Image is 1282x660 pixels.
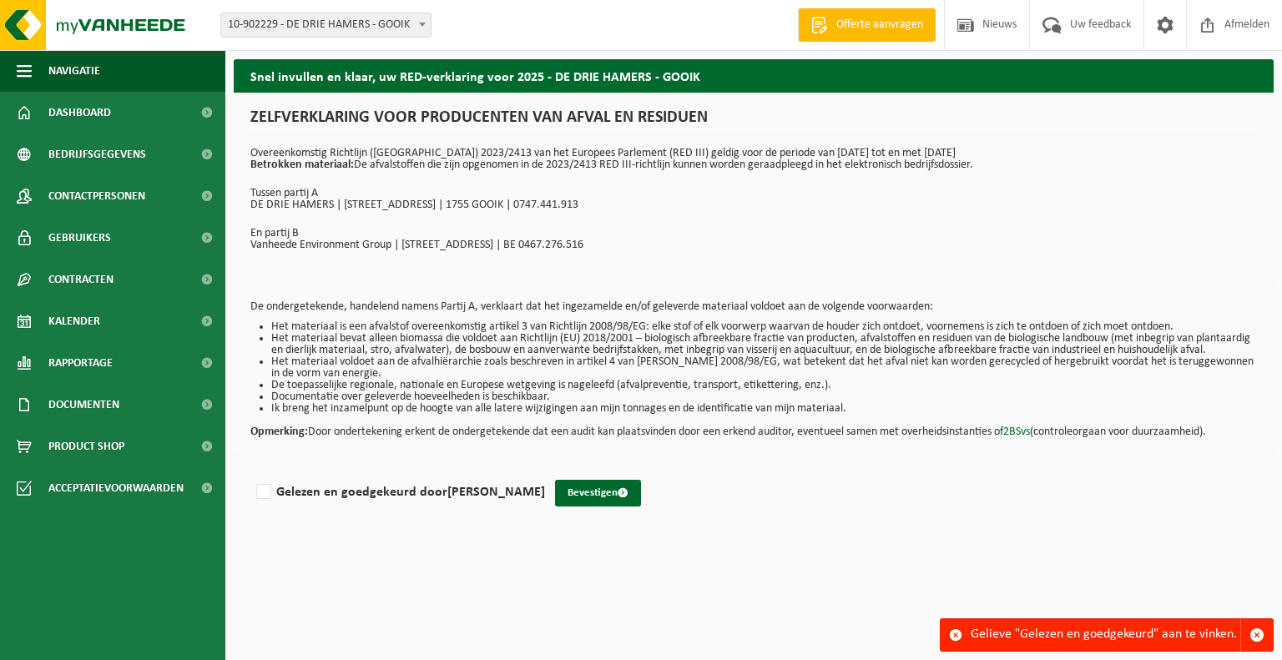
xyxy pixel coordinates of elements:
span: Kalender [48,300,100,342]
p: Overeenkomstig Richtlijn ([GEOGRAPHIC_DATA]) 2023/2413 van het Europees Parlement (RED III) geldi... [250,148,1257,171]
span: Contactpersonen [48,175,145,217]
p: DE DRIE HAMERS | [STREET_ADDRESS] | 1755 GOOIK | 0747.441.913 [250,199,1257,211]
a: Offerte aanvragen [798,8,936,42]
span: Dashboard [48,92,111,134]
span: 10-902229 - DE DRIE HAMERS - GOOIK [221,13,431,37]
span: Bedrijfsgegevens [48,134,146,175]
span: Documenten [48,384,119,426]
span: Gebruikers [48,217,111,259]
span: Navigatie [48,50,100,92]
a: 2BSvs [1003,426,1030,438]
h2: Snel invullen en klaar, uw RED-verklaring voor 2025 - DE DRIE HAMERS - GOOIK [234,59,1274,92]
p: Door ondertekening erkent de ondergetekende dat een audit kan plaatsvinden door een erkend audito... [250,415,1257,438]
span: Offerte aanvragen [832,17,927,33]
p: Tussen partij A [250,188,1257,199]
li: Documentatie over geleverde hoeveelheden is beschikbaar. [271,391,1257,403]
li: Het materiaal is een afvalstof overeenkomstig artikel 3 van Richtlijn 2008/98/EG: elke stof of el... [271,321,1257,333]
li: Het materiaal voldoet aan de afvalhiërarchie zoals beschreven in artikel 4 van [PERSON_NAME] 2008... [271,356,1257,380]
span: 10-902229 - DE DRIE HAMERS - GOOIK [220,13,432,38]
p: De ondergetekende, handelend namens Partij A, verklaart dat het ingezamelde en/of geleverde mater... [250,301,1257,313]
span: Acceptatievoorwaarden [48,467,184,509]
label: Gelezen en goedgekeurd door [253,480,545,505]
li: Ik breng het inzamelpunt op de hoogte van alle latere wijzigingen aan mijn tonnages en de identif... [271,403,1257,415]
span: Product Shop [48,426,124,467]
div: Gelieve "Gelezen en goedgekeurd" aan te vinken. [971,619,1240,651]
h1: ZELFVERKLARING VOOR PRODUCENTEN VAN AFVAL EN RESIDUEN [250,109,1257,135]
button: Bevestigen [555,480,641,506]
li: De toepasselijke regionale, nationale en Europese wetgeving is nageleefd (afvalpreventie, transpo... [271,380,1257,391]
strong: Betrokken materiaal: [250,159,354,171]
strong: [PERSON_NAME] [447,486,545,499]
strong: Opmerking: [250,426,308,438]
p: En partij B [250,228,1257,239]
p: Vanheede Environment Group | [STREET_ADDRESS] | BE 0467.276.516 [250,239,1257,251]
li: Het materiaal bevat alleen biomassa die voldoet aan Richtlijn (EU) 2018/2001 – biologisch afbreek... [271,333,1257,356]
span: Rapportage [48,342,113,384]
span: Contracten [48,259,114,300]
